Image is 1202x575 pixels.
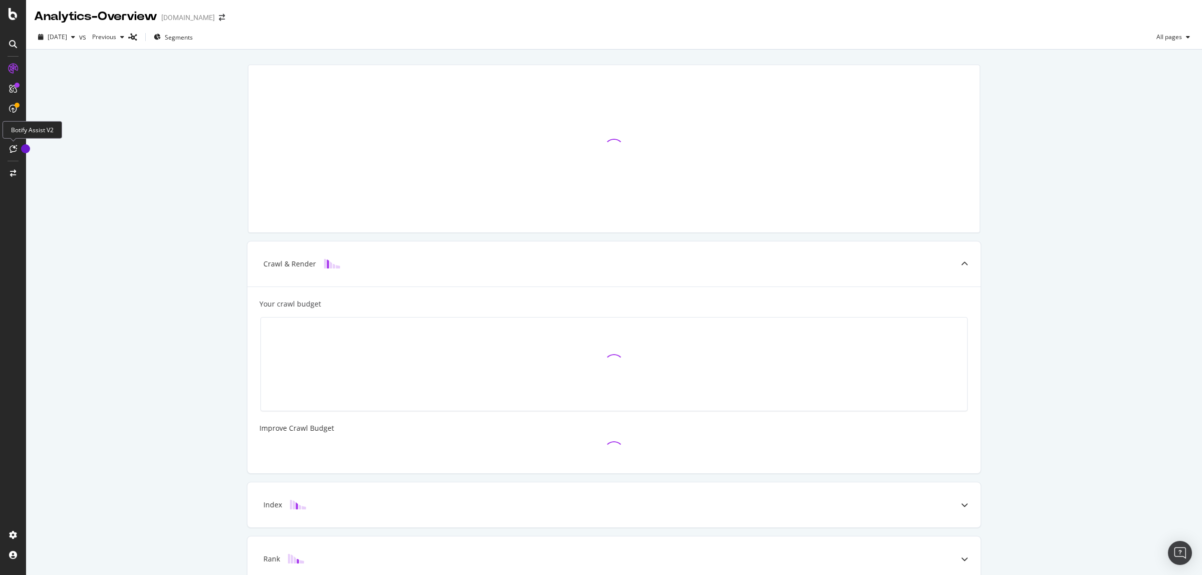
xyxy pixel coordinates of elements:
[259,299,321,309] div: Your crawl budget
[259,423,969,433] div: Improve Crawl Budget
[1152,29,1194,45] button: All pages
[324,259,340,268] img: block-icon
[288,554,304,563] img: block-icon
[48,33,67,41] span: 2025 Aug. 31st
[219,14,225,21] div: arrow-right-arrow-left
[290,500,306,509] img: block-icon
[161,13,215,23] div: [DOMAIN_NAME]
[21,144,30,153] div: Tooltip anchor
[263,500,282,510] div: Index
[34,29,79,45] button: [DATE]
[150,29,197,45] button: Segments
[88,29,128,45] button: Previous
[165,33,193,42] span: Segments
[1168,541,1192,565] div: Open Intercom Messenger
[1152,33,1182,41] span: All pages
[34,8,157,25] div: Analytics - Overview
[79,32,88,42] span: vs
[3,121,62,139] div: Botify Assist V2
[263,259,316,269] div: Crawl & Render
[88,33,116,41] span: Previous
[263,554,280,564] div: Rank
